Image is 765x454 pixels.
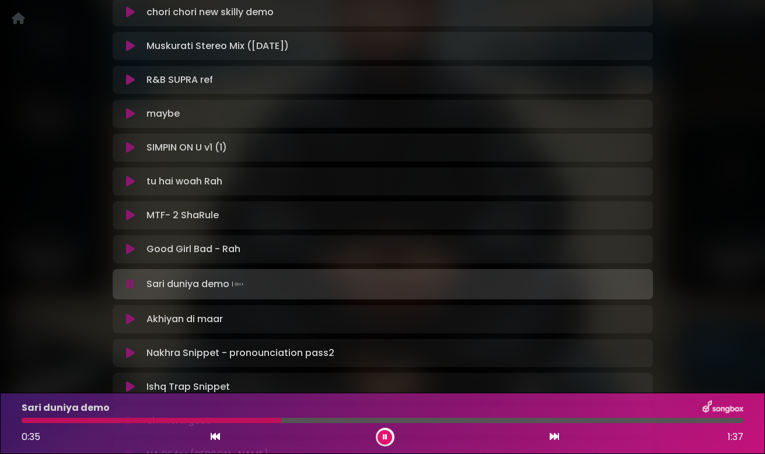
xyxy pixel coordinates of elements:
p: SIMPIN ON U v1 (1) [146,141,227,155]
img: waveform4.gif [229,276,246,292]
p: R&B SUPRA ref [146,73,213,87]
p: MTF- 2 ShaRule [146,208,219,222]
p: maybe [146,107,180,121]
p: tu hai woah Rah [146,174,222,188]
p: Sari duniya demo [22,401,110,415]
p: Ishq Trap Snippet [146,380,230,394]
p: Akhiyan di maar [146,312,223,326]
span: 1:37 [728,430,743,444]
p: Sari duniya demo [146,276,246,292]
p: Nakhra Snippet - pronounciation pass2 [146,346,334,360]
p: Muskurati Stereo Mix ([DATE]) [146,39,289,53]
span: 0:35 [22,430,40,443]
p: chori chori new skilly demo [146,5,274,19]
p: Good Girl Bad - Rah [146,242,240,256]
img: songbox-logo-white.png [703,400,743,415]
